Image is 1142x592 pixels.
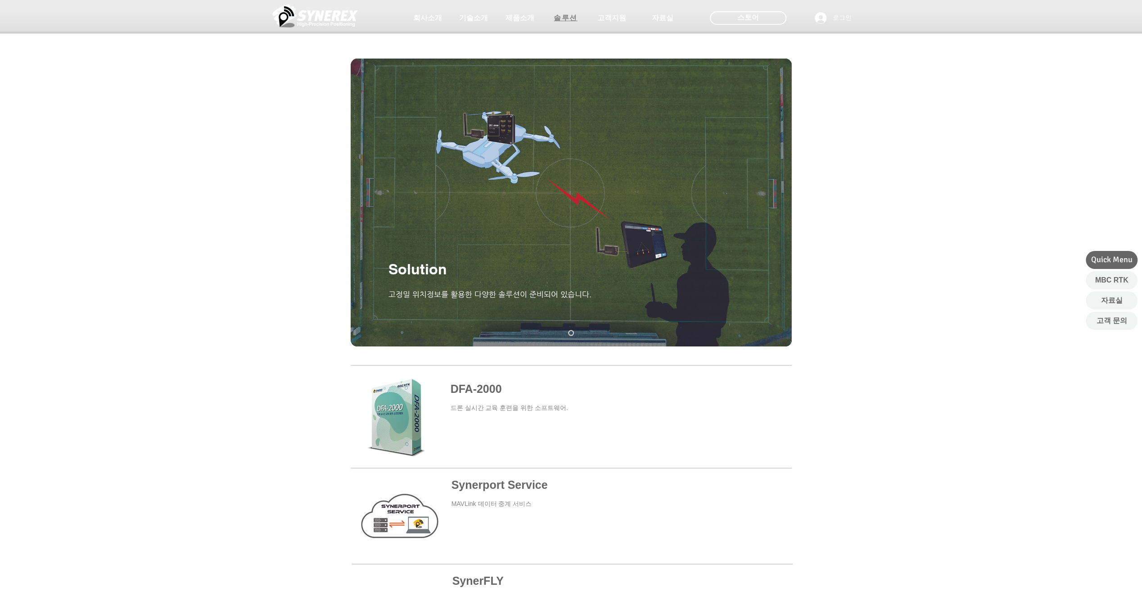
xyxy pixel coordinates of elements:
[975,308,1142,592] iframe: Wix Chat
[1095,275,1128,285] span: MBC RTK
[1086,291,1137,310] a: 자료실
[351,59,792,346] div: 슬라이드쇼
[710,11,786,25] div: 스토어
[388,290,591,299] span: ​고정밀 위치정보를 활용한 다양한 솔루션이 준비되어 있습니다.
[652,14,673,23] span: 자료실
[1086,271,1137,289] a: MBC RTK
[640,9,685,27] a: 자료실
[1086,251,1137,269] div: Quick Menu
[413,14,442,23] span: 회사소개
[568,330,574,336] a: Solution
[459,14,488,23] span: 기술소개
[388,260,447,278] span: Solution
[1091,254,1133,265] span: Quick Menu
[589,9,634,27] a: 고객지원
[597,14,626,23] span: 고객지원
[405,9,450,27] a: 회사소개
[451,9,496,27] a: 기술소개
[351,59,792,346] img: 대지 2-100.jpg
[1101,296,1123,305] span: 자료실
[506,14,534,23] span: 제품소개
[737,13,759,23] span: 스토어
[554,14,578,23] span: 솔루션
[543,9,588,27] a: 솔루션
[808,9,858,27] button: 로그인
[272,2,358,29] img: 씨너렉스_White_simbol_대지 1.png
[497,9,542,27] a: 제품소개
[830,14,855,23] span: 로그인
[565,330,578,336] nav: 슬라이드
